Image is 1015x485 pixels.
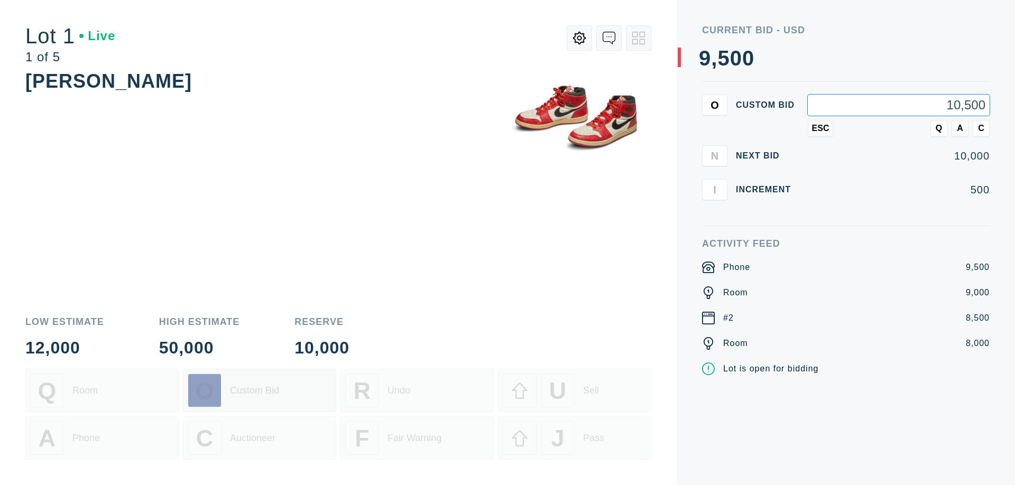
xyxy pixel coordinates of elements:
div: Fair Warning [387,433,441,444]
div: 10,000 [808,151,990,161]
div: Lot 1 [25,25,115,46]
div: 9 [699,48,711,69]
div: 9,500 [966,261,990,274]
button: QRoom [25,369,179,412]
div: Increment [736,185,799,194]
div: 8,000 [966,337,990,350]
button: OCustom Bid [183,369,336,412]
span: J [551,425,564,452]
div: Reserve [294,317,349,327]
span: C [196,425,213,452]
button: Q [930,120,947,137]
span: O [710,99,719,111]
button: ESC [808,120,833,137]
span: F [355,425,369,452]
span: A [957,124,963,133]
div: Activity Feed [702,239,990,248]
button: C [973,120,990,137]
span: R [354,377,371,404]
span: A [39,425,56,452]
div: Phone [72,433,100,444]
span: U [549,377,566,404]
div: High Estimate [159,317,240,327]
button: FFair Warning [340,416,494,460]
button: JPass [498,416,651,460]
div: Lot is open for bidding [723,362,818,375]
span: C [978,124,984,133]
div: 12,000 [25,339,104,356]
div: , [711,48,717,259]
div: 9,000 [966,286,990,299]
div: Current Bid - USD [702,25,990,35]
div: 500 [808,184,990,195]
span: I [713,183,716,195]
button: N [702,145,727,166]
div: Sell [583,385,599,396]
div: 8,500 [966,312,990,324]
span: O [196,377,214,404]
div: [PERSON_NAME] [25,70,192,92]
button: APhone [25,416,179,460]
button: RUndo [340,369,494,412]
span: Q [936,124,942,133]
span: ESC [812,124,829,133]
div: 10,000 [294,339,349,356]
div: Custom Bid [230,385,279,396]
div: Room [723,286,748,299]
div: Room [723,337,748,350]
div: Live [79,30,115,42]
div: Low Estimate [25,317,104,327]
div: 1 of 5 [25,51,115,63]
div: Auctioneer [230,433,275,444]
div: 0 [742,48,754,69]
div: 5 [717,48,730,69]
div: 0 [730,48,742,69]
button: CAuctioneer [183,416,336,460]
div: Custom bid [736,101,799,109]
div: Undo [387,385,410,396]
button: A [952,120,968,137]
div: Phone [723,261,750,274]
div: Next Bid [736,152,799,160]
div: #2 [723,312,734,324]
button: USell [498,369,651,412]
span: Q [38,377,57,404]
div: Pass [583,433,604,444]
button: I [702,179,727,200]
span: N [711,150,718,162]
button: O [702,95,727,116]
div: 50,000 [159,339,240,356]
div: Room [72,385,98,396]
